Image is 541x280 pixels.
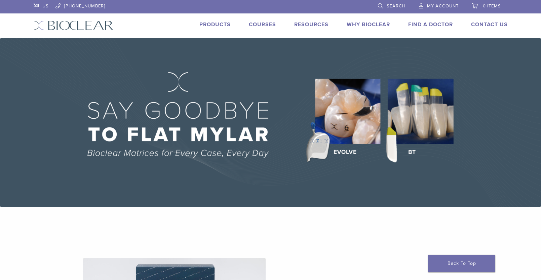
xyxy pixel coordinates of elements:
a: Why Bioclear [347,21,390,28]
img: Bioclear [34,21,113,30]
a: Contact Us [471,21,508,28]
a: Products [199,21,231,28]
a: Find A Doctor [408,21,453,28]
a: Courses [249,21,276,28]
span: Search [387,3,405,9]
a: Resources [294,21,329,28]
a: Back To Top [428,255,495,272]
span: 0 items [483,3,501,9]
span: My Account [427,3,459,9]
